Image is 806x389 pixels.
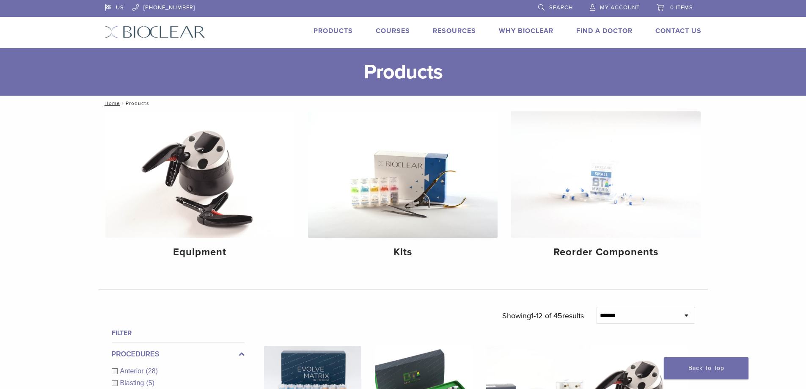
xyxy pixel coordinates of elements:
[655,27,701,35] a: Contact Us
[502,307,584,325] p: Showing results
[120,101,126,105] span: /
[146,367,158,375] span: (28)
[120,379,146,386] span: Blasting
[146,379,154,386] span: (5)
[102,100,120,106] a: Home
[531,311,562,320] span: 1-12 of 45
[376,27,410,35] a: Courses
[433,27,476,35] a: Resources
[518,245,694,260] h4: Reorder Components
[670,4,693,11] span: 0 items
[112,328,245,338] h4: Filter
[664,357,748,379] a: Back To Top
[112,245,288,260] h4: Equipment
[511,111,701,238] img: Reorder Components
[99,96,708,111] nav: Products
[511,111,701,265] a: Reorder Components
[112,349,245,359] label: Procedures
[314,27,353,35] a: Products
[308,111,498,265] a: Kits
[600,4,640,11] span: My Account
[105,111,295,238] img: Equipment
[105,111,295,265] a: Equipment
[308,111,498,238] img: Kits
[549,4,573,11] span: Search
[315,245,491,260] h4: Kits
[499,27,553,35] a: Why Bioclear
[120,367,146,375] span: Anterior
[105,26,205,38] img: Bioclear
[576,27,633,35] a: Find A Doctor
